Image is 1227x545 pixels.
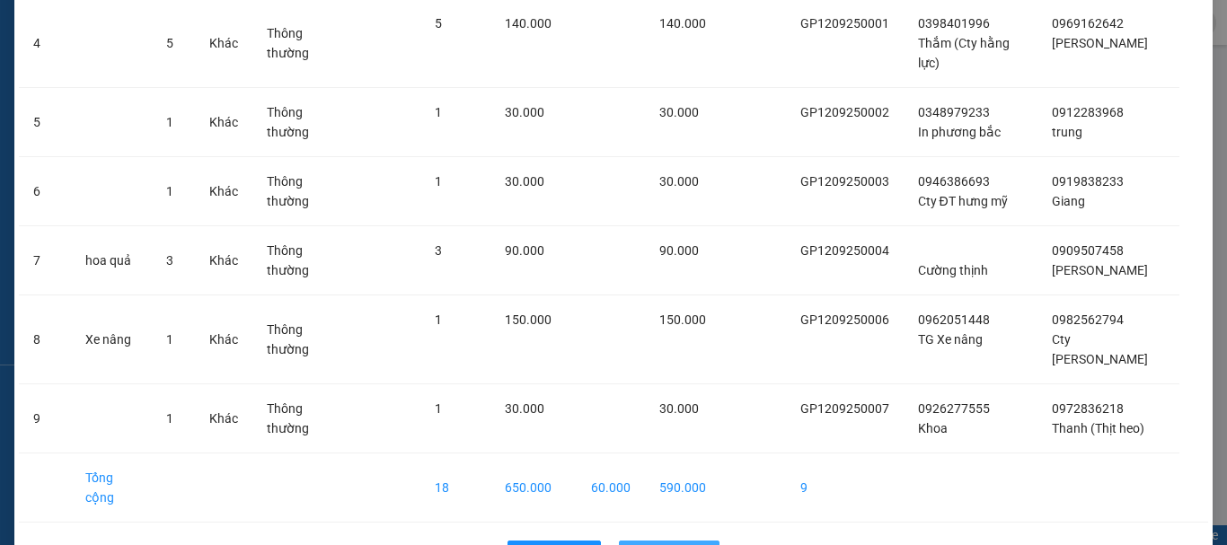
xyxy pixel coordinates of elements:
span: 1 [166,411,173,426]
span: 3 [166,253,173,268]
span: GP1209250002 [800,105,889,119]
span: Cường thịnh [918,263,988,277]
span: Fanpage: CargobusMK - Hotline/Zalo: 082.3.29.22.29 [30,56,202,87]
span: Cargobus MK [49,9,181,32]
span: [PERSON_NAME] [1052,263,1148,277]
span: 1 [435,312,442,327]
td: Thông thường [252,295,353,384]
span: Thanh (Thịt heo) [1052,421,1144,435]
span: 0946386693 [918,174,990,189]
span: TG Xe nâng [918,332,983,347]
td: 7 [19,226,71,295]
td: 18 [420,453,491,523]
span: 0912283968 [1052,105,1124,119]
span: 3 [435,243,442,258]
span: 1 [166,332,173,347]
td: Thông thường [252,384,353,453]
span: 0969162642 [1052,16,1124,31]
span: 30.000 [659,401,699,416]
span: Cty ĐT hưng mỹ [918,194,1008,208]
td: Thông thường [252,88,353,157]
span: 0962051448 [918,312,990,327]
td: 5 [19,88,71,157]
td: 60.000 [577,453,645,523]
span: 150.000 [659,312,706,327]
img: logo [10,83,23,166]
span: Khoa [918,421,948,435]
span: 0909507458 [1052,243,1124,258]
span: 0919838233 [1052,174,1124,189]
span: Giang [1052,194,1085,208]
span: 1 [435,105,442,119]
span: 30.000 [659,105,699,119]
td: Khác [195,384,252,453]
span: 0348979233 [918,105,990,119]
td: 590.000 [645,453,720,523]
span: 1 [166,184,173,198]
span: Thắm (Cty hằng lực) [918,36,1010,70]
td: Tổng cộng [71,453,152,523]
td: 9 [786,453,904,523]
span: 30.000 [505,105,544,119]
span: GP1209250004 [800,243,889,258]
td: Khác [195,88,252,157]
td: Thông thường [252,226,353,295]
td: 6 [19,157,71,226]
span: 1 [435,401,442,416]
span: 140.000 [659,16,706,31]
td: Khác [195,226,252,295]
td: 9 [19,384,71,453]
td: Thông thường [252,157,353,226]
span: 1 [166,115,173,129]
span: Cty [PERSON_NAME] [1052,332,1148,366]
span: [PERSON_NAME] [1052,36,1148,50]
span: GP1209250002 [207,127,314,146]
span: 0972836218 [1052,401,1124,416]
span: 30.000 [659,174,699,189]
td: 650.000 [490,453,577,523]
td: Khác [195,157,252,226]
span: 90.000 [659,243,699,258]
span: 90.000 [505,243,544,258]
td: hoa quả [71,226,152,295]
span: GP1209250006 [800,312,889,327]
span: 30.000 [505,174,544,189]
span: 150.000 [505,312,552,327]
span: GP1209250007 [800,401,889,416]
span: In phương bắc [918,125,1001,139]
span: 835 Giải Phóng, Giáp Bát [38,37,197,52]
span: 0926277555 [918,401,990,416]
span: 0982562794 [1052,312,1124,327]
span: 1 [435,174,442,189]
strong: PHIẾU GỬI HÀNG: [GEOGRAPHIC_DATA] - [GEOGRAPHIC_DATA] [25,91,206,169]
td: Khác [195,295,252,384]
span: 5 [435,16,442,31]
span: 140.000 [505,16,552,31]
span: 0398401996 [918,16,990,31]
span: trung [1052,125,1082,139]
span: GP1209250003 [800,174,889,189]
span: GP1209250001 [800,16,889,31]
td: Xe nâng [71,295,152,384]
span: 5 [166,36,173,50]
span: 30.000 [505,401,544,416]
td: 8 [19,295,71,384]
